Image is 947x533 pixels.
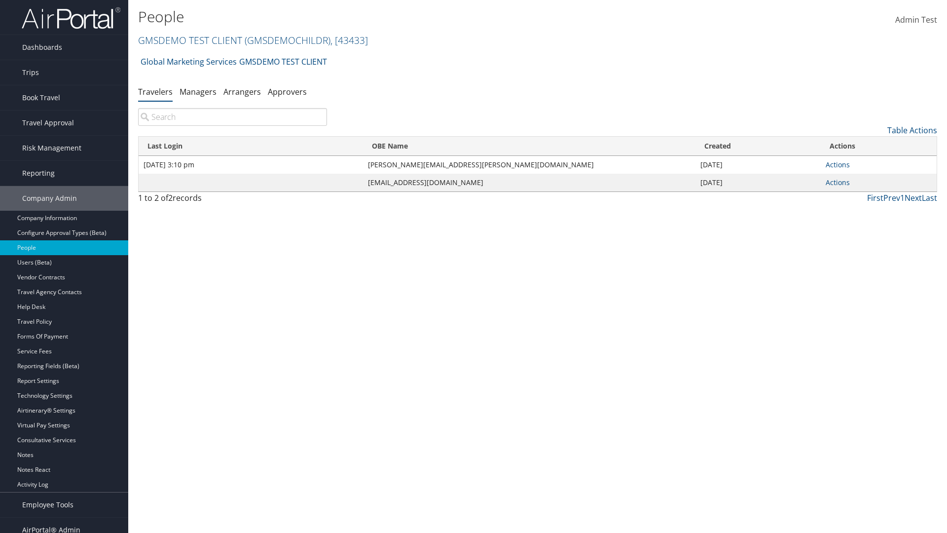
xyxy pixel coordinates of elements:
a: Managers [180,86,217,97]
a: Arrangers [223,86,261,97]
span: 2 [168,192,173,203]
span: Risk Management [22,136,81,160]
a: Travelers [138,86,173,97]
h1: People [138,6,671,27]
th: Created: activate to sort column ascending [695,137,821,156]
img: airportal-logo.png [22,6,120,30]
span: Travel Approval [22,111,74,135]
a: GMSDEMO TEST CLIENT [239,52,327,72]
span: Company Admin [22,186,77,211]
a: Next [905,192,922,203]
a: Admin Test [895,5,937,36]
a: Global Marketing Services [141,52,237,72]
a: Actions [826,178,850,187]
span: Reporting [22,161,55,186]
a: Actions [826,160,850,169]
td: [DATE] [695,174,821,191]
a: Table Actions [887,125,937,136]
td: [PERSON_NAME][EMAIL_ADDRESS][PERSON_NAME][DOMAIN_NAME] [363,156,695,174]
td: [DATE] 3:10 pm [139,156,363,174]
div: 1 to 2 of records [138,192,327,209]
a: Prev [883,192,900,203]
span: Employee Tools [22,493,73,517]
input: Search [138,108,327,126]
td: [DATE] [695,156,821,174]
span: ( GMSDEMOCHILDR ) [245,34,330,47]
span: Admin Test [895,14,937,25]
span: , [ 43433 ] [330,34,368,47]
td: [EMAIL_ADDRESS][DOMAIN_NAME] [363,174,695,191]
a: 1 [900,192,905,203]
a: GMSDEMO TEST CLIENT [138,34,368,47]
th: Last Login: activate to sort column ascending [139,137,363,156]
a: Approvers [268,86,307,97]
span: Dashboards [22,35,62,60]
span: Book Travel [22,85,60,110]
span: Trips [22,60,39,85]
th: Actions [821,137,937,156]
a: First [867,192,883,203]
a: Last [922,192,937,203]
th: OBE Name: activate to sort column ascending [363,137,695,156]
